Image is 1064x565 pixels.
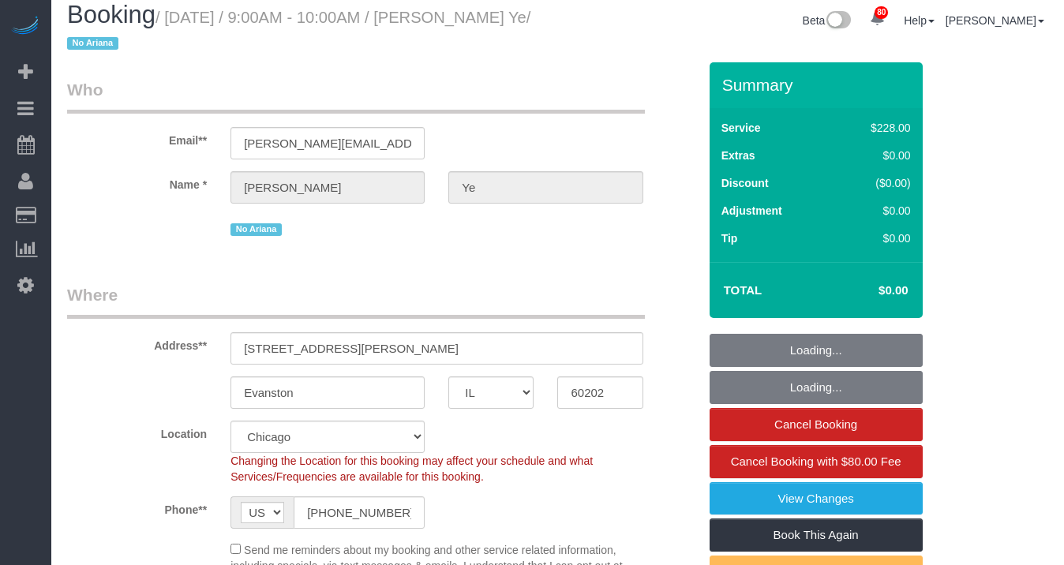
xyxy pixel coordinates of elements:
input: First Name** [230,171,425,204]
h4: $0.00 [831,284,908,297]
label: Tip [721,230,738,246]
a: Help [904,14,935,27]
a: Beta [803,14,852,27]
label: Service [721,120,761,136]
label: Location [55,421,219,442]
span: No Ariana [67,37,118,50]
img: New interface [825,11,851,32]
a: View Changes [710,482,923,515]
h3: Summary [722,76,915,94]
a: 80 [862,2,893,36]
div: $0.00 [837,230,911,246]
label: Adjustment [721,203,782,219]
div: $0.00 [837,203,911,219]
span: Changing the Location for this booking may affect your schedule and what Services/Frequencies are... [230,455,593,483]
span: Cancel Booking with $80.00 Fee [731,455,901,468]
a: Cancel Booking with $80.00 Fee [710,445,923,478]
legend: Who [67,78,645,114]
label: Name * [55,171,219,193]
label: Extras [721,148,755,163]
img: Automaid Logo [9,16,41,38]
span: No Ariana [230,223,282,236]
span: 80 [875,6,888,19]
legend: Where [67,283,645,319]
strong: Total [724,283,762,297]
span: Booking [67,1,155,28]
input: Zip Code** [557,376,643,409]
div: $0.00 [837,148,911,163]
small: / [DATE] / 9:00AM - 10:00AM / [PERSON_NAME] Ye [67,9,530,53]
label: Discount [721,175,769,191]
a: Book This Again [710,518,923,552]
a: Cancel Booking [710,408,923,441]
div: ($0.00) [837,175,911,191]
div: $228.00 [837,120,911,136]
input: Last Name* [448,171,643,204]
a: [PERSON_NAME] [946,14,1044,27]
